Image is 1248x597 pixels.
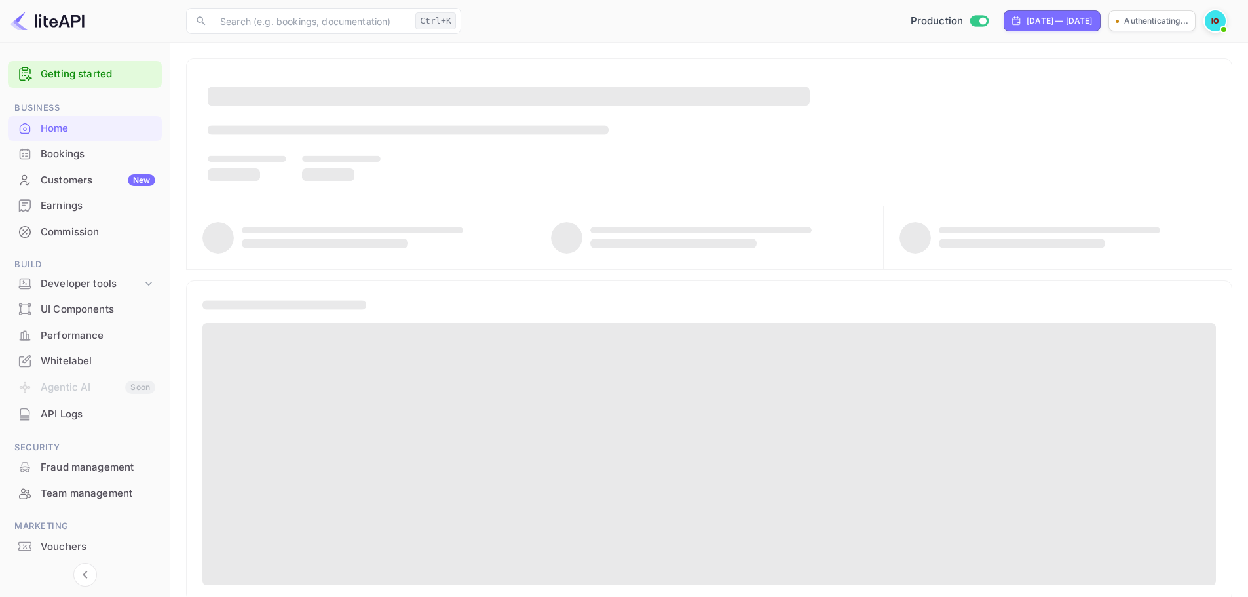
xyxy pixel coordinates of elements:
div: Whitelabel [41,354,155,369]
span: Business [8,101,162,115]
img: LiteAPI logo [10,10,85,31]
div: Earnings [8,193,162,219]
a: Bookings [8,142,162,166]
div: Earnings [41,199,155,214]
div: New [128,174,155,186]
div: UI Components [41,302,155,317]
img: Ivan Orlov [1205,10,1226,31]
div: Getting started [8,61,162,88]
a: Getting started [41,67,155,82]
div: Performance [8,323,162,349]
span: Production [911,14,964,29]
div: [DATE] — [DATE] [1027,15,1092,27]
div: Home [8,116,162,142]
a: API Logs [8,402,162,426]
div: Vouchers [8,534,162,560]
div: API Logs [8,402,162,427]
span: Build [8,258,162,272]
a: Vouchers [8,534,162,558]
span: Security [8,440,162,455]
span: Marketing [8,519,162,533]
div: Whitelabel [8,349,162,374]
a: Performance [8,323,162,347]
a: Team management [8,481,162,505]
div: Ctrl+K [415,12,456,29]
div: Click to change the date range period [1004,10,1101,31]
div: Performance [41,328,155,343]
button: Collapse navigation [73,563,97,587]
div: Home [41,121,155,136]
div: Bookings [41,147,155,162]
div: UI Components [8,297,162,322]
a: Earnings [8,193,162,218]
a: Fraud management [8,455,162,479]
div: Vouchers [41,539,155,554]
a: Whitelabel [8,349,162,373]
div: API Logs [41,407,155,422]
div: Team management [8,481,162,507]
div: Developer tools [8,273,162,296]
div: CustomersNew [8,168,162,193]
div: Commission [41,225,155,240]
a: Home [8,116,162,140]
div: Switch to Sandbox mode [905,14,994,29]
a: Commission [8,220,162,244]
div: Commission [8,220,162,245]
div: Fraud management [8,455,162,480]
a: CustomersNew [8,168,162,192]
input: Search (e.g. bookings, documentation) [212,8,410,34]
p: Authenticating... [1124,15,1188,27]
div: Team management [41,486,155,501]
div: Fraud management [41,460,155,475]
div: Bookings [8,142,162,167]
div: Developer tools [41,277,142,292]
a: UI Components [8,297,162,321]
div: Customers [41,173,155,188]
